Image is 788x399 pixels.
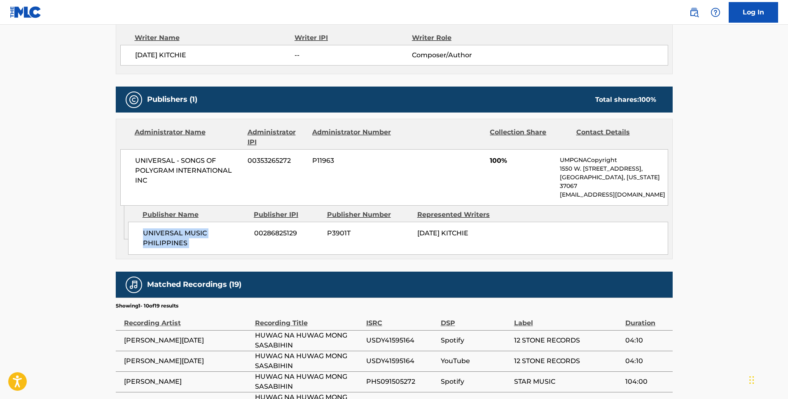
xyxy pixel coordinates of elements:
[254,228,321,238] span: 00286825129
[124,336,251,345] span: [PERSON_NAME][DATE]
[147,280,241,289] h5: Matched Recordings (19)
[560,190,667,199] p: [EMAIL_ADDRESS][DOMAIN_NAME]
[560,156,667,164] p: UMPGNACopyright
[327,210,411,220] div: Publisher Number
[412,33,519,43] div: Writer Role
[295,50,412,60] span: --
[711,7,720,17] img: help
[729,2,778,23] a: Log In
[625,336,669,345] span: 04:10
[514,356,621,366] span: 12 STONE RECORDS
[248,127,306,147] div: Administrator IPI
[143,210,248,220] div: Publisher Name
[576,127,656,147] div: Contact Details
[490,127,570,147] div: Collection Share
[514,336,621,345] span: 12 STONE RECORDS
[689,7,699,17] img: search
[129,95,139,105] img: Publishers
[412,50,519,60] span: Composer/Author
[441,336,510,345] span: Spotify
[595,95,656,105] div: Total shares:
[255,331,362,350] span: HUWAG NA HUWAG MONG SASABIHIN
[514,310,621,328] div: Label
[295,33,412,43] div: Writer IPI
[248,156,306,166] span: 00353265272
[124,377,251,387] span: [PERSON_NAME]
[441,377,510,387] span: Spotify
[749,368,754,392] div: Drag
[312,127,392,147] div: Administrator Number
[255,372,362,392] span: HUWAG NA HUWAG MONG SASABIHIN
[490,156,554,166] span: 100%
[254,210,321,220] div: Publisher IPI
[747,359,788,399] iframe: Chat Widget
[143,228,248,248] span: UNIVERSAL MUSIC PHILIPPINES
[417,210,501,220] div: Represented Writers
[10,6,42,18] img: MLC Logo
[625,356,669,366] span: 04:10
[707,4,724,21] div: Help
[255,310,362,328] div: Recording Title
[255,351,362,371] span: HUWAG NA HUWAG MONG SASABIHIN
[625,377,669,387] span: 104:00
[135,156,242,185] span: UNIVERSAL - SONGS OF POLYGRAM INTERNATIONAL INC
[147,95,197,104] h5: Publishers (1)
[639,96,656,103] span: 100 %
[625,310,669,328] div: Duration
[135,127,241,147] div: Administrator Name
[366,310,437,328] div: ISRC
[417,229,468,237] span: [DATE] KITCHIE
[366,336,437,345] span: USDY41595164
[124,356,251,366] span: [PERSON_NAME][DATE]
[124,310,251,328] div: Recording Artist
[441,310,510,328] div: DSP
[327,228,411,238] span: P3901T
[116,302,178,310] p: Showing 1 - 10 of 19 results
[366,377,437,387] span: PHS091505272
[441,356,510,366] span: YouTube
[312,156,392,166] span: P11963
[366,356,437,366] span: USDY41595164
[129,280,139,290] img: Matched Recordings
[686,4,702,21] a: Public Search
[135,50,295,60] span: [DATE] KITCHIE
[560,164,667,173] p: 1550 W. [STREET_ADDRESS],
[135,33,295,43] div: Writer Name
[560,173,667,190] p: [GEOGRAPHIC_DATA], [US_STATE] 37067
[514,377,621,387] span: STAR MUSIC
